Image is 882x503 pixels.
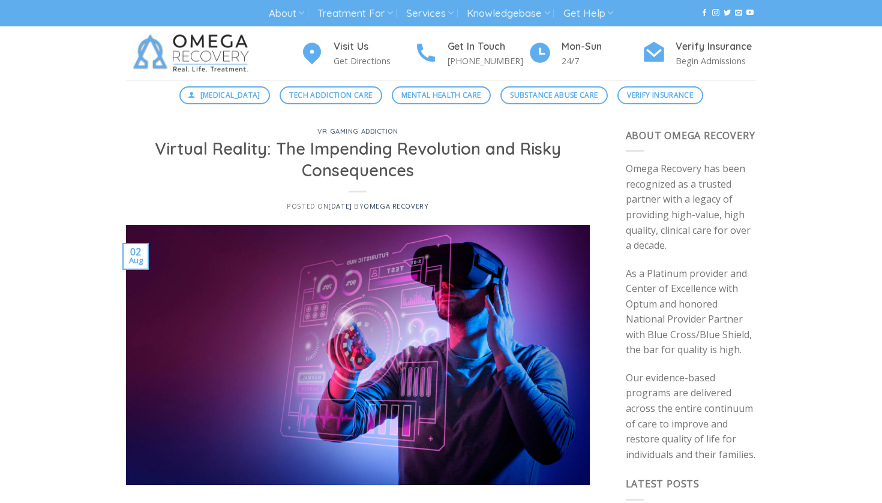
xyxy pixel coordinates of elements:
[617,86,703,104] a: Verify Insurance
[269,2,304,25] a: About
[627,89,693,101] span: Verify Insurance
[287,201,352,210] span: Posted on
[414,39,528,68] a: Get In Touch [PHONE_NUMBER]
[448,54,528,68] p: [PHONE_NUMBER]
[200,89,260,101] span: [MEDICAL_DATA]
[334,54,414,68] p: Get Directions
[300,39,414,68] a: Visit Us Get Directions
[562,54,642,68] p: 24/7
[626,477,700,490] span: Latest Posts
[563,2,613,25] a: Get Help
[510,89,598,101] span: Substance Abuse Care
[642,39,756,68] a: Verify Insurance Begin Admissions
[735,9,742,17] a: Send us an email
[364,201,428,210] a: Omega Recovery
[289,89,372,101] span: Tech Addiction Care
[317,2,392,25] a: Treatment For
[126,225,590,486] img: virtual reality and society
[406,2,454,25] a: Services
[562,39,642,55] h4: Mon-Sun
[448,39,528,55] h4: Get In Touch
[626,129,755,142] span: About Omega Recovery
[401,89,481,101] span: Mental Health Care
[179,86,271,104] a: [MEDICAL_DATA]
[140,138,575,181] h1: Virtual Reality: The Impending Revolution and Risky Consequences
[676,54,756,68] p: Begin Admissions
[354,201,428,210] span: by
[626,266,757,359] p: As a Platinum provider and Center of Excellence with Optum and honored National Provider Partner ...
[317,127,398,135] a: VR Gaming Addiction
[724,9,731,17] a: Follow on Twitter
[676,39,756,55] h4: Verify Insurance
[500,86,608,104] a: Substance Abuse Care
[280,86,382,104] a: Tech Addiction Care
[126,26,261,80] img: Omega Recovery
[467,2,550,25] a: Knowledgebase
[392,86,491,104] a: Mental Health Care
[328,201,352,210] a: [DATE]
[626,371,757,463] p: Our evidence-based programs are delivered across the entire continuum of care to improve and rest...
[626,161,757,254] p: Omega Recovery has been recognized as a trusted partner with a legacy of providing high-value, hi...
[334,39,414,55] h4: Visit Us
[746,9,754,17] a: Follow on YouTube
[712,9,719,17] a: Follow on Instagram
[701,9,708,17] a: Follow on Facebook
